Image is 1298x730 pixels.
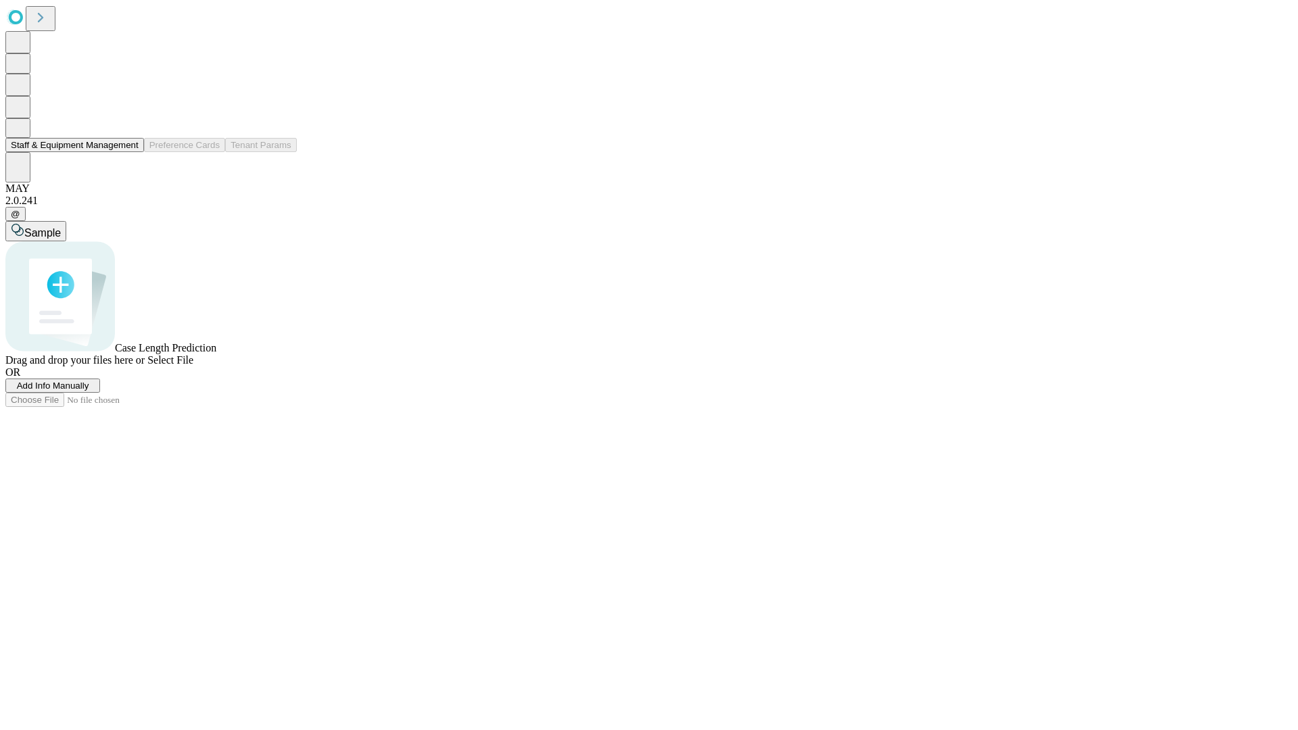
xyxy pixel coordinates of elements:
div: MAY [5,182,1293,195]
button: Tenant Params [225,138,297,152]
span: @ [11,209,20,219]
button: Sample [5,221,66,241]
button: Staff & Equipment Management [5,138,144,152]
div: 2.0.241 [5,195,1293,207]
span: Select File [147,354,193,366]
button: @ [5,207,26,221]
span: Drag and drop your files here or [5,354,145,366]
span: Add Info Manually [17,381,89,391]
span: Case Length Prediction [115,342,216,354]
span: Sample [24,227,61,239]
span: OR [5,366,20,378]
button: Preference Cards [144,138,225,152]
button: Add Info Manually [5,379,100,393]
